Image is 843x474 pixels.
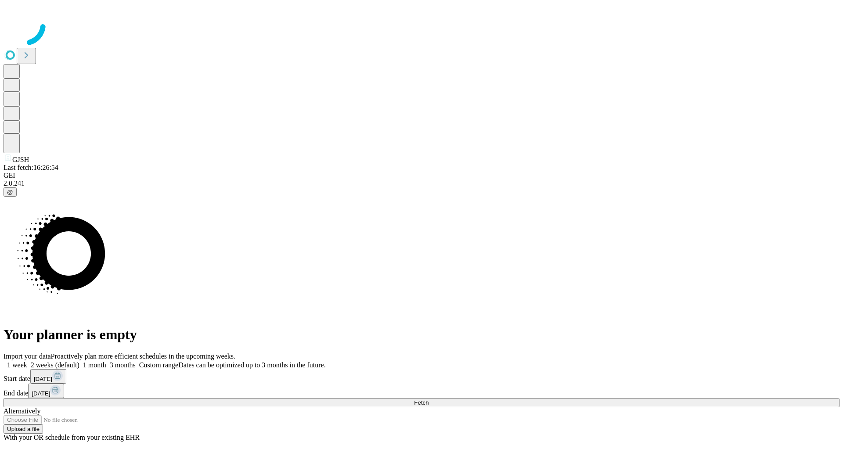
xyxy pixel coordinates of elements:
[4,164,58,171] span: Last fetch: 16:26:54
[28,384,64,398] button: [DATE]
[4,172,839,180] div: GEI
[51,352,235,360] span: Proactively plan more efficient schedules in the upcoming weeks.
[31,361,79,369] span: 2 weeks (default)
[7,189,13,195] span: @
[7,361,27,369] span: 1 week
[414,399,429,406] span: Fetch
[32,390,50,397] span: [DATE]
[4,434,140,441] span: With your OR schedule from your existing EHR
[4,352,51,360] span: Import your data
[110,361,136,369] span: 3 months
[4,180,839,187] div: 2.0.241
[83,361,106,369] span: 1 month
[34,376,52,382] span: [DATE]
[4,407,40,415] span: Alternatively
[4,327,839,343] h1: Your planner is empty
[139,361,178,369] span: Custom range
[4,398,839,407] button: Fetch
[4,369,839,384] div: Start date
[30,369,66,384] button: [DATE]
[12,156,29,163] span: GJSH
[4,424,43,434] button: Upload a file
[4,187,17,197] button: @
[178,361,325,369] span: Dates can be optimized up to 3 months in the future.
[4,384,839,398] div: End date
